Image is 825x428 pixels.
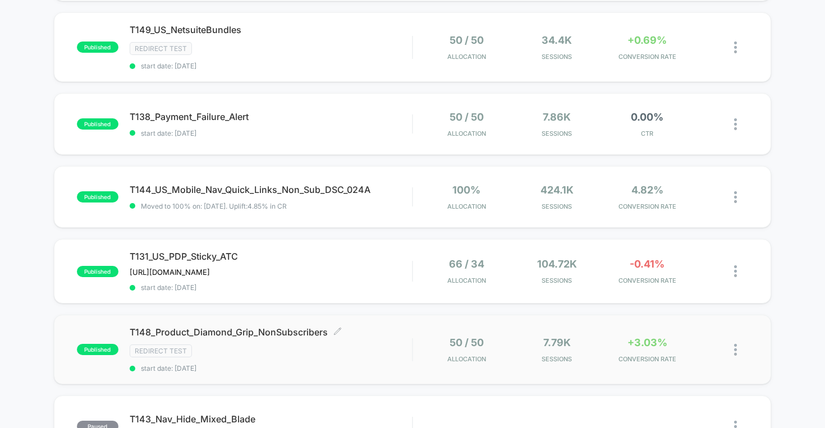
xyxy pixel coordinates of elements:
span: Allocation [447,355,486,363]
span: 34.4k [542,34,572,46]
span: T144_US_Mobile_Nav_Quick_Links_Non_Sub_DSC_024A [130,184,412,195]
span: Sessions [515,277,599,284]
span: 4.82% [631,184,663,196]
span: published [77,42,118,53]
img: close [734,118,737,130]
span: 104.72k [537,258,577,270]
span: 100% [452,184,480,196]
span: start date: [DATE] [130,62,412,70]
span: 50 / 50 [450,111,484,123]
img: close [734,191,737,203]
span: Allocation [447,53,486,61]
span: 66 / 34 [449,258,484,270]
span: CONVERSION RATE [605,355,690,363]
span: +3.03% [627,337,667,348]
span: Sessions [515,130,599,137]
span: Sessions [515,203,599,210]
span: T148_Product_Diamond_Grip_NonSubscribers [130,326,412,338]
span: CTR [605,130,690,137]
span: CONVERSION RATE [605,53,690,61]
span: start date: [DATE] [130,283,412,292]
span: 7.79k [543,337,571,348]
img: close [734,344,737,356]
span: Allocation [447,203,486,210]
span: published [77,344,118,355]
span: Allocation [447,277,486,284]
span: +0.69% [627,34,667,46]
span: Moved to 100% on: [DATE] . Uplift: 4.85% in CR [141,202,287,210]
span: 7.86k [543,111,571,123]
span: T138_Payment_Failure_Alert [130,111,412,122]
img: close [734,42,737,53]
span: 0.00% [631,111,663,123]
span: start date: [DATE] [130,364,412,372]
span: published [77,118,118,130]
img: close [734,265,737,277]
span: Sessions [515,355,599,363]
span: CONVERSION RATE [605,277,690,284]
span: T131_US_PDP_Sticky_ATC [130,251,412,262]
span: CONVERSION RATE [605,203,690,210]
span: Allocation [447,130,486,137]
span: start date: [DATE] [130,129,412,137]
span: 50 / 50 [450,337,484,348]
span: Redirect Test [130,42,192,55]
span: [URL][DOMAIN_NAME] [130,268,210,277]
span: -0.41% [630,258,664,270]
span: 50 / 50 [450,34,484,46]
span: T143_Nav_Hide_Mixed_Blade [130,413,412,425]
span: 424.1k [540,184,574,196]
span: Sessions [515,53,599,61]
span: Redirect Test [130,344,192,357]
span: published [77,266,118,277]
span: T149_US_NetsuiteBundles [130,24,412,35]
span: published [77,191,118,203]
